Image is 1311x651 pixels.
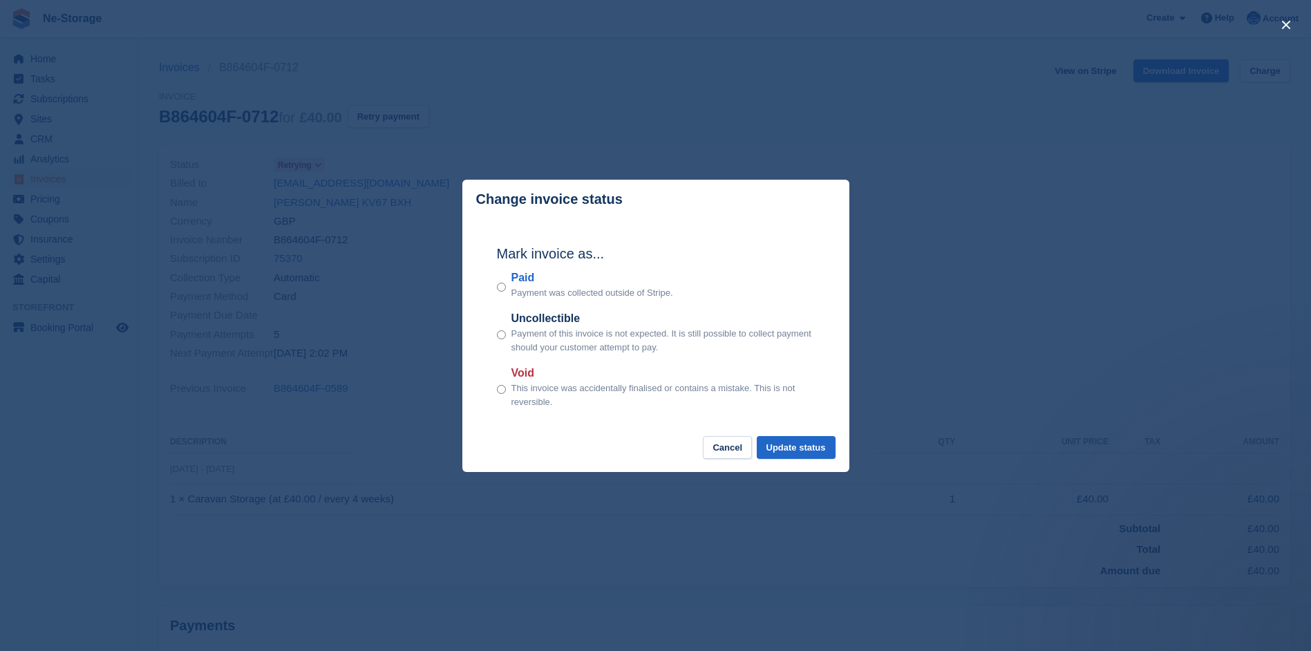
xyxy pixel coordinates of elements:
[511,286,673,300] p: Payment was collected outside of Stripe.
[511,310,815,327] label: Uncollectible
[703,436,752,459] button: Cancel
[511,381,815,408] p: This invoice was accidentally finalised or contains a mistake. This is not reversible.
[511,365,815,381] label: Void
[757,436,836,459] button: Update status
[511,327,815,354] p: Payment of this invoice is not expected. It is still possible to collect payment should your cust...
[476,191,623,207] p: Change invoice status
[497,243,815,264] h2: Mark invoice as...
[1275,14,1297,36] button: close
[511,270,673,286] label: Paid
